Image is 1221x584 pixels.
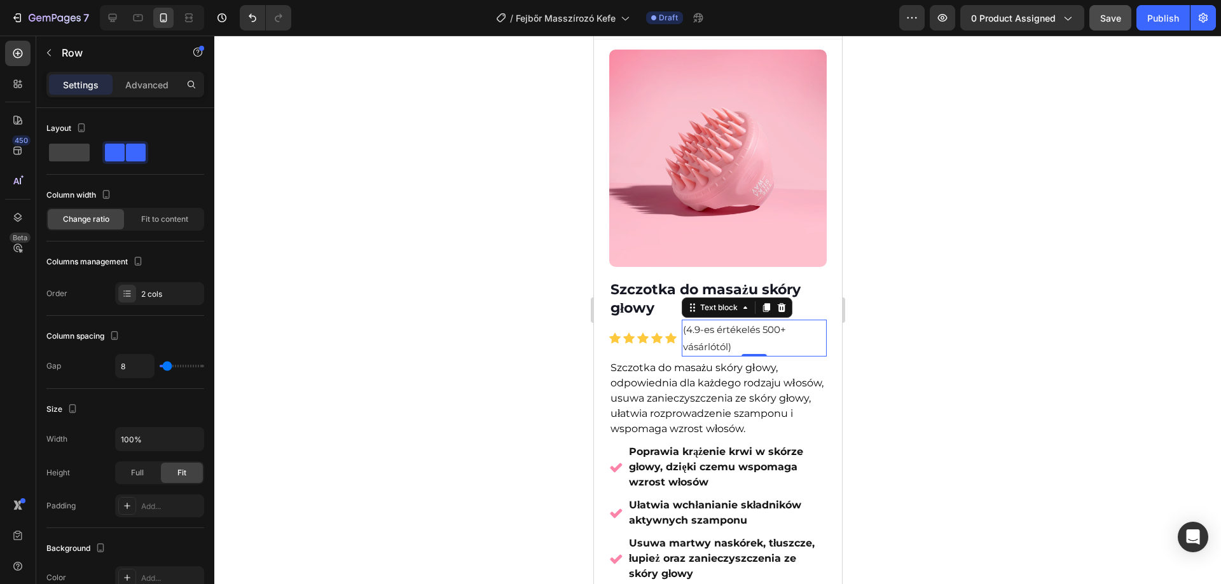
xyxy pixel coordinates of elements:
[141,501,201,512] div: Add...
[1136,5,1190,31] button: Publish
[971,11,1056,25] span: 0 product assigned
[125,78,169,92] p: Advanced
[131,467,144,479] span: Full
[46,401,80,418] div: Size
[46,500,76,512] div: Padding
[510,11,513,25] span: /
[12,135,31,146] div: 450
[63,78,99,92] p: Settings
[659,12,678,24] span: Draft
[141,289,201,300] div: 2 cols
[177,467,186,479] span: Fit
[240,5,291,31] div: Undo/Redo
[46,467,70,479] div: Height
[46,360,61,372] div: Gap
[1100,13,1121,24] span: Save
[63,214,109,225] span: Change ratio
[141,573,201,584] div: Add...
[46,254,146,271] div: Columns management
[960,5,1084,31] button: 0 product assigned
[46,540,108,557] div: Background
[46,433,67,445] div: Width
[116,428,203,451] input: Auto
[594,36,842,584] iframe: Design area
[46,288,67,299] div: Order
[1147,11,1179,25] div: Publish
[83,10,89,25] p: 7
[1178,522,1208,552] div: Open Intercom Messenger
[62,45,170,60] p: Row
[1089,5,1131,31] button: Save
[46,120,89,137] div: Layout
[116,355,154,377] input: Auto
[46,187,114,204] div: Column width
[10,233,31,243] div: Beta
[516,11,616,25] span: Fejbőr Masszírozó Kefe
[5,5,95,31] button: 7
[46,328,122,345] div: Column spacing
[46,572,66,583] div: Color
[141,214,188,225] span: Fit to content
